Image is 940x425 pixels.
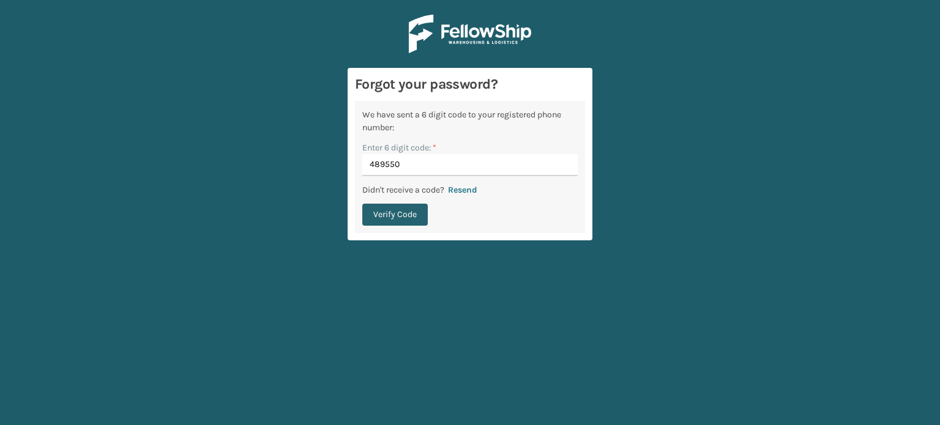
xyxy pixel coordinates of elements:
[444,185,481,196] button: Resend
[409,15,531,53] img: Logo
[362,204,428,226] button: Verify Code
[362,108,578,134] div: We have sent a 6 digit code to your registered phone number:
[362,183,444,196] p: Didn't receive a code?
[362,141,436,154] label: Enter 6 digit code:
[355,75,585,94] h3: Forgot your password?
